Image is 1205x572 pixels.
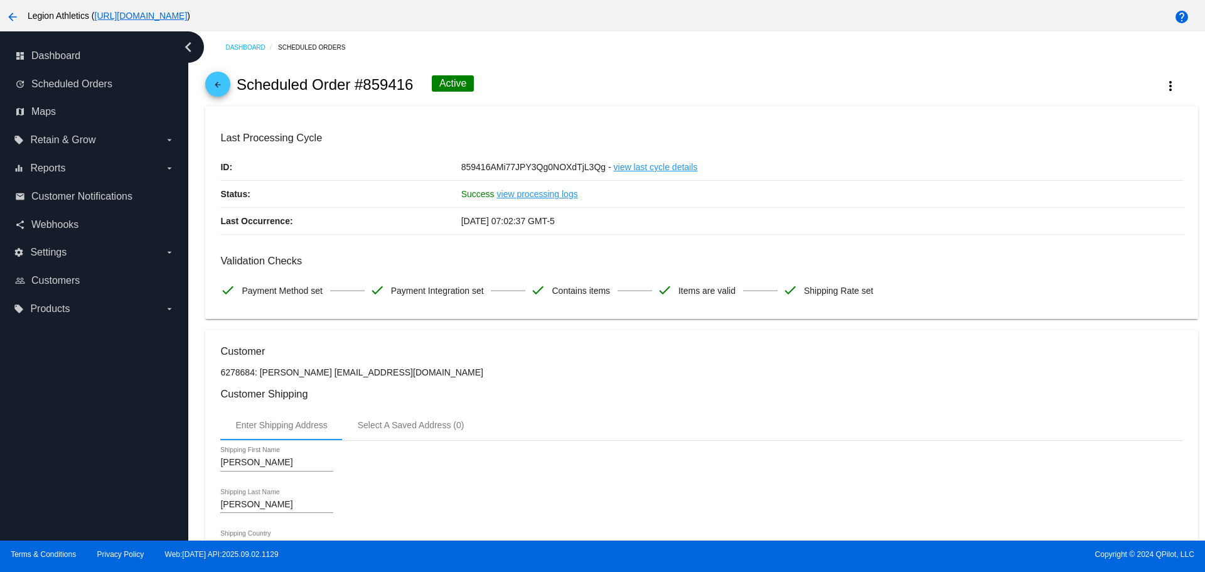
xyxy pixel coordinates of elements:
[30,247,67,258] span: Settings
[613,550,1194,559] span: Copyright © 2024 QPilot, LLC
[31,219,78,230] span: Webhooks
[220,154,461,180] p: ID:
[15,186,174,207] a: email Customer Notifications
[1163,78,1178,94] mat-icon: more_vert
[210,80,225,95] mat-icon: arrow_back
[235,420,327,430] div: Enter Shipping Address
[31,106,56,117] span: Maps
[15,46,174,66] a: dashboard Dashboard
[278,38,356,57] a: Scheduled Orders
[220,283,235,298] mat-icon: check
[432,75,474,92] div: Active
[15,192,25,202] i: email
[220,345,1182,357] h3: Customer
[31,275,80,286] span: Customers
[220,500,333,510] input: Shipping Last Name
[31,50,80,62] span: Dashboard
[358,420,464,430] div: Select A Saved Address (0)
[1174,9,1189,24] mat-icon: help
[220,208,461,234] p: Last Occurrence:
[30,163,65,174] span: Reports
[164,163,174,173] i: arrow_drop_down
[461,162,611,172] span: 859416AMi77JPY3Qg0NOXdTjL3Qg -
[15,51,25,61] i: dashboard
[220,388,1182,400] h3: Customer Shipping
[15,102,174,122] a: map Maps
[461,216,555,226] span: [DATE] 07:02:37 GMT-5
[164,135,174,145] i: arrow_drop_down
[657,283,672,298] mat-icon: check
[15,276,25,286] i: people_outline
[164,304,174,314] i: arrow_drop_down
[31,191,132,202] span: Customer Notifications
[14,135,24,145] i: local_offer
[220,132,1182,144] h3: Last Processing Cycle
[95,11,188,21] a: [URL][DOMAIN_NAME]
[678,278,736,304] span: Items are valid
[15,74,174,94] a: update Scheduled Orders
[242,278,322,304] span: Payment Method set
[225,38,278,57] a: Dashboard
[14,304,24,314] i: local_offer
[14,163,24,173] i: equalizer
[530,283,545,298] mat-icon: check
[15,79,25,89] i: update
[15,107,25,117] i: map
[178,37,198,57] i: chevron_left
[5,9,20,24] mat-icon: arrow_back
[165,550,279,559] a: Web:[DATE] API:2025.09.02.1129
[614,154,698,180] a: view last cycle details
[220,458,333,468] input: Shipping First Name
[14,247,24,257] i: settings
[552,278,610,304] span: Contains items
[220,367,1182,377] p: 6278684: [PERSON_NAME] [EMAIL_ADDRESS][DOMAIN_NAME]
[97,550,144,559] a: Privacy Policy
[461,189,495,199] span: Success
[220,181,461,207] p: Status:
[31,78,112,90] span: Scheduled Orders
[164,247,174,257] i: arrow_drop_down
[30,303,70,315] span: Products
[15,271,174,291] a: people_outline Customers
[804,278,874,304] span: Shipping Rate set
[30,134,95,146] span: Retain & Grow
[15,215,174,235] a: share Webhooks
[28,11,190,21] span: Legion Athletics ( )
[370,283,385,298] mat-icon: check
[11,550,76,559] a: Terms & Conditions
[497,181,578,207] a: view processing logs
[783,283,798,298] mat-icon: check
[391,278,484,304] span: Payment Integration set
[220,255,1182,267] h3: Validation Checks
[15,220,25,230] i: share
[237,76,414,94] h2: Scheduled Order #859416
